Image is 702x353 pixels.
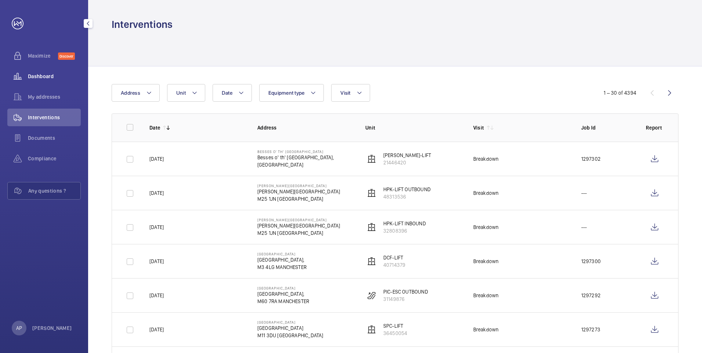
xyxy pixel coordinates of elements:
p: HPK-LIFT OUTBOUND [383,186,431,193]
img: elevator.svg [367,189,376,197]
p: M3 4LG MANCHESTER [257,263,307,271]
p: [DATE] [149,258,164,265]
div: 1 – 30 of 4394 [604,89,636,97]
p: M60 7RA MANCHESTER [257,298,309,305]
span: Equipment type [268,90,305,96]
p: [PERSON_NAME][GEOGRAPHIC_DATA] [257,183,340,188]
p: HPK-LIFT INBOUND [383,220,426,227]
img: elevator.svg [367,325,376,334]
div: Breakdown [473,155,499,163]
p: Report [646,124,663,131]
p: PIC-ESC OUTBOUND [383,288,428,295]
span: Documents [28,134,81,142]
p: 21446420 [383,159,431,166]
span: Unit [176,90,186,96]
img: elevator.svg [367,154,376,163]
p: [PERSON_NAME][GEOGRAPHIC_DATA] [257,218,340,222]
p: Job Id [581,124,634,131]
p: 48313536 [383,193,431,200]
button: Unit [167,84,205,102]
p: [GEOGRAPHIC_DATA] [257,286,309,290]
p: DCF-LIFT [383,254,405,261]
button: Equipment type [259,84,324,102]
p: [PERSON_NAME][GEOGRAPHIC_DATA] [257,188,340,195]
p: [DATE] [149,189,164,197]
p: [GEOGRAPHIC_DATA], [257,256,307,263]
p: [GEOGRAPHIC_DATA], [257,290,309,298]
p: [PERSON_NAME][GEOGRAPHIC_DATA] [257,222,340,229]
div: Breakdown [473,326,499,333]
p: M25 1JN [GEOGRAPHIC_DATA] [257,229,340,237]
p: Visit [473,124,484,131]
div: Breakdown [473,223,499,231]
p: M25 1JN [GEOGRAPHIC_DATA] [257,195,340,203]
span: Date [222,90,232,96]
p: 36450054 [383,330,407,337]
p: [PERSON_NAME] [32,324,72,332]
p: Unit [365,124,462,131]
span: Address [121,90,140,96]
button: Address [112,84,160,102]
img: escalator.svg [367,291,376,300]
span: Interventions [28,114,81,121]
img: elevator.svg [367,257,376,266]
p: 32808396 [383,227,426,234]
span: Any questions ? [28,187,80,194]
p: Address [257,124,354,131]
button: Date [213,84,252,102]
p: [GEOGRAPHIC_DATA] [257,252,307,256]
p: 1297273 [581,326,600,333]
p: 40714379 [383,261,405,269]
p: --- [581,189,587,197]
h1: Interventions [112,18,173,31]
p: Besses o' th' [GEOGRAPHIC_DATA] [257,149,334,154]
img: elevator.svg [367,223,376,232]
p: [DATE] [149,326,164,333]
p: [GEOGRAPHIC_DATA] [257,161,334,168]
p: 31149876 [383,295,428,303]
p: 1297292 [581,292,601,299]
span: My addresses [28,93,81,101]
div: Breakdown [473,292,499,299]
div: Breakdown [473,258,499,265]
p: 1297300 [581,258,601,265]
span: Dashboard [28,73,81,80]
p: --- [581,223,587,231]
p: AP [16,324,22,332]
p: [DATE] [149,292,164,299]
p: [GEOGRAPHIC_DATA] [257,320,323,324]
button: Visit [331,84,370,102]
span: Compliance [28,155,81,162]
span: Visit [340,90,350,96]
div: Breakdown [473,189,499,197]
p: [DATE] [149,155,164,163]
span: Maximize [28,52,58,59]
p: Date [149,124,160,131]
p: Besses o' th' [GEOGRAPHIC_DATA], [257,154,334,161]
p: [PERSON_NAME]-LIFT [383,152,431,159]
p: [DATE] [149,223,164,231]
p: SPC-LIFT [383,322,407,330]
p: [GEOGRAPHIC_DATA] [257,324,323,332]
p: M11 3DU [GEOGRAPHIC_DATA] [257,332,323,339]
p: 1297302 [581,155,601,163]
span: Discover [58,52,75,60]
